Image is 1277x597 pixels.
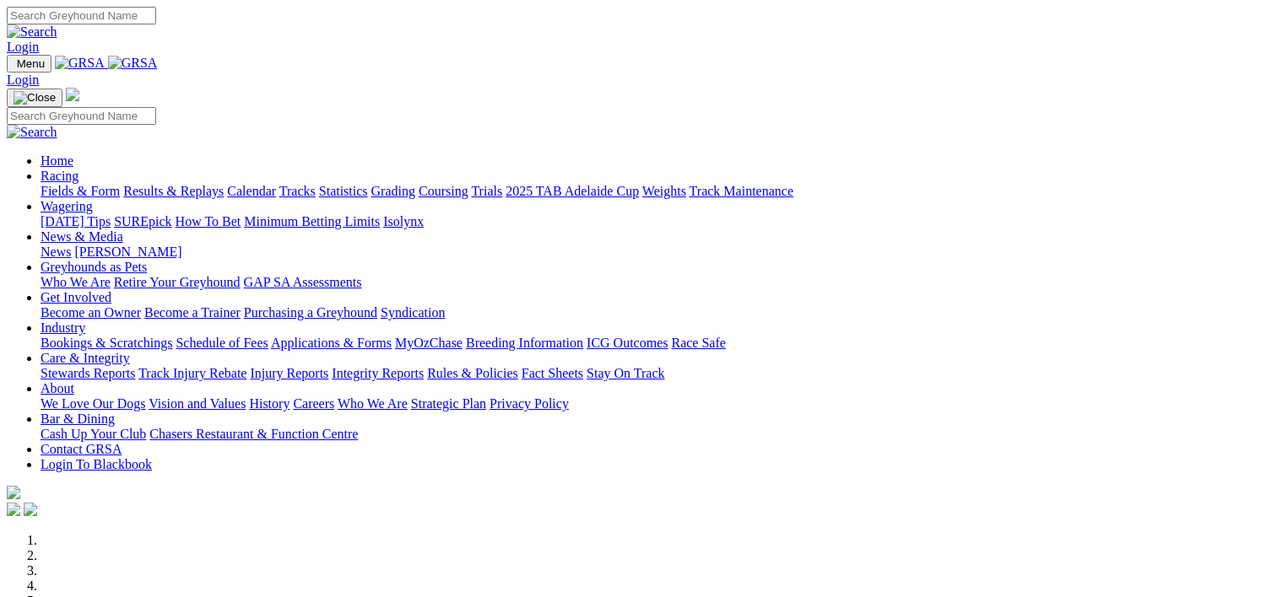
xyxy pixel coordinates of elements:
[41,199,93,213] a: Wagering
[250,366,328,380] a: Injury Reports
[41,184,1270,199] div: Racing
[14,91,56,105] img: Close
[41,275,1270,290] div: Greyhounds as Pets
[24,503,37,516] img: twitter.svg
[138,366,246,380] a: Track Injury Rebate
[66,88,79,101] img: logo-grsa-white.png
[332,366,424,380] a: Integrity Reports
[41,214,1270,229] div: Wagering
[7,107,156,125] input: Search
[671,336,725,350] a: Race Safe
[41,366,135,380] a: Stewards Reports
[17,57,45,70] span: Menu
[41,260,147,274] a: Greyhounds as Pets
[7,7,156,24] input: Search
[41,320,85,335] a: Industry
[41,381,74,395] a: About
[41,427,146,441] a: Cash Up Your Club
[227,184,276,198] a: Calendar
[114,275,241,289] a: Retire Your Greyhound
[244,305,377,320] a: Purchasing a Greyhound
[383,214,424,229] a: Isolynx
[41,351,130,365] a: Care & Integrity
[41,245,1270,260] div: News & Media
[371,184,415,198] a: Grading
[41,184,120,198] a: Fields & Form
[123,184,224,198] a: Results & Replays
[41,275,111,289] a: Who We Are
[41,229,123,244] a: News & Media
[7,40,39,54] a: Login
[41,305,1270,320] div: Get Involved
[149,427,358,441] a: Chasers Restaurant & Function Centre
[41,214,111,229] a: [DATE] Tips
[41,396,145,411] a: We Love Our Dogs
[271,336,392,350] a: Applications & Forms
[41,336,1270,351] div: Industry
[587,366,664,380] a: Stay On Track
[74,245,181,259] a: [PERSON_NAME]
[41,290,111,304] a: Get Involved
[279,184,316,198] a: Tracks
[114,214,171,229] a: SUREpick
[244,275,362,289] a: GAP SA Assessments
[381,305,445,320] a: Syndication
[690,184,793,198] a: Track Maintenance
[7,486,20,499] img: logo-grsa-white.png
[7,55,51,73] button: Toggle navigation
[41,336,172,350] a: Bookings & Scratchings
[411,396,486,411] a: Strategic Plan
[176,214,241,229] a: How To Bet
[41,442,122,456] a: Contact GRSA
[7,89,62,107] button: Toggle navigation
[506,184,639,198] a: 2025 TAB Adelaide Cup
[41,245,71,259] a: News
[249,396,289,411] a: History
[41,305,141,320] a: Become an Owner
[144,305,241,320] a: Become a Trainer
[41,411,115,426] a: Bar & Dining
[7,24,57,40] img: Search
[41,457,152,471] a: Login To Blackbook
[466,336,583,350] a: Breeding Information
[471,184,502,198] a: Trials
[338,396,408,411] a: Who We Are
[419,184,468,198] a: Coursing
[293,396,334,411] a: Careers
[7,73,39,87] a: Login
[7,125,57,140] img: Search
[55,56,105,71] img: GRSA
[395,336,463,350] a: MyOzChase
[41,153,73,168] a: Home
[41,169,78,183] a: Racing
[41,366,1270,381] div: Care & Integrity
[108,56,158,71] img: GRSA
[642,184,686,198] a: Weights
[427,366,518,380] a: Rules & Policies
[41,396,1270,411] div: About
[244,214,380,229] a: Minimum Betting Limits
[319,184,368,198] a: Statistics
[7,503,20,516] img: facebook.svg
[176,336,268,350] a: Schedule of Fees
[522,366,583,380] a: Fact Sheets
[587,336,668,350] a: ICG Outcomes
[41,427,1270,442] div: Bar & Dining
[149,396,246,411] a: Vision and Values
[490,396,569,411] a: Privacy Policy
